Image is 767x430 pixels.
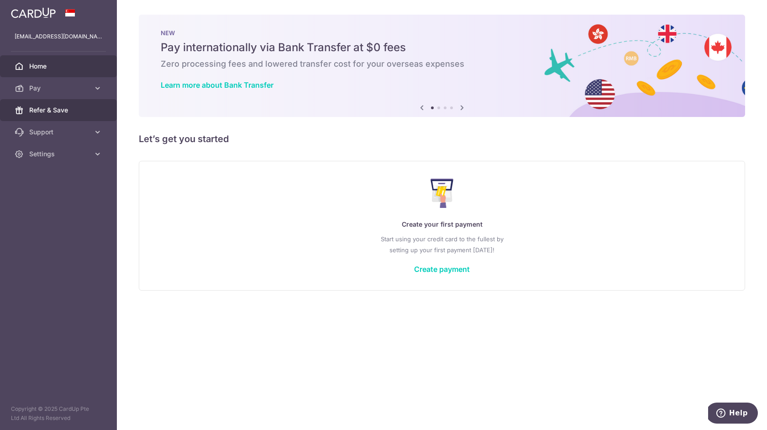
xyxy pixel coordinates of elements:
[158,219,726,230] p: Create your first payment
[139,15,745,117] img: Bank transfer banner
[161,40,723,55] h5: Pay internationally via Bank Transfer at $0 fees
[161,29,723,37] p: NEW
[15,32,102,41] p: [EMAIL_ADDRESS][DOMAIN_NAME]
[708,403,758,425] iframe: Opens a widget where you can find more information
[29,62,89,71] span: Home
[161,58,723,69] h6: Zero processing fees and lowered transfer cost for your overseas expenses
[11,7,56,18] img: CardUp
[161,80,273,90] a: Learn more about Bank Transfer
[158,234,726,255] p: Start using your credit card to the fullest by setting up your first payment [DATE]!
[29,84,89,93] span: Pay
[139,132,745,146] h5: Let’s get you started
[414,265,470,274] a: Create payment
[431,179,454,208] img: Make Payment
[29,127,89,137] span: Support
[29,106,89,115] span: Refer & Save
[29,149,89,159] span: Settings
